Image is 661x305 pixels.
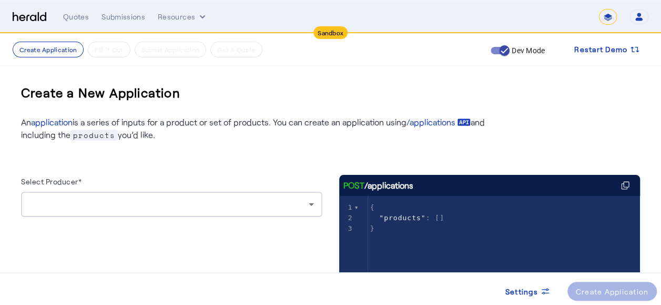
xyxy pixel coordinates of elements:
[370,203,375,211] span: {
[339,202,354,213] div: 1
[13,12,46,22] img: Herald Logo
[313,26,348,39] div: Sandbox
[379,214,425,222] span: "products"
[343,179,364,192] span: POST
[31,117,73,127] a: application
[63,12,89,22] div: Quotes
[13,42,84,57] button: Create Application
[339,223,354,234] div: 3
[370,214,444,222] span: : []
[88,42,130,57] button: Fill it Out
[210,42,262,57] button: Get A Quote
[21,76,180,110] h3: Create a New Application
[343,179,413,192] div: /applications
[21,177,82,186] label: Select Producer*
[158,12,208,22] button: Resources dropdown menu
[566,40,648,59] button: Restart Demo
[406,116,471,129] a: /applications
[21,116,485,141] p: An is a series of inputs for a product or set of products. You can create an application using an...
[339,213,354,223] div: 2
[101,12,145,22] div: Submissions
[574,43,627,56] span: Restart Demo
[497,282,559,301] button: Settings
[370,224,375,232] span: }
[505,286,538,297] span: Settings
[510,45,545,56] label: Dev Mode
[70,130,118,141] span: products
[135,42,206,57] button: Submit Application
